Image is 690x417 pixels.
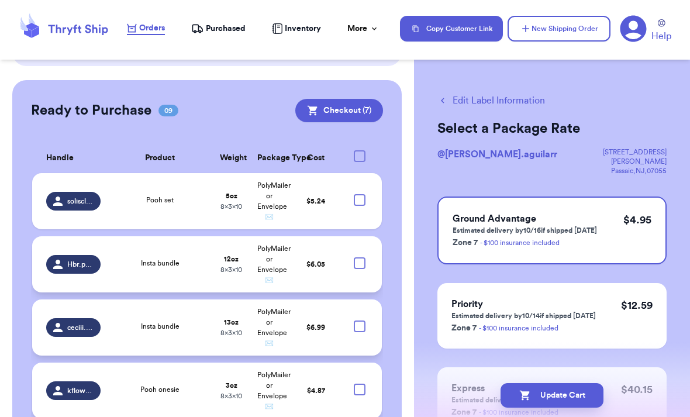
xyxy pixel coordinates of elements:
[139,22,165,34] span: Orders
[437,119,667,138] h2: Select a Package Rate
[295,99,383,122] button: Checkout (7)
[557,147,667,166] div: [STREET_ADDRESS][PERSON_NAME]
[621,297,653,313] p: $ 12.59
[220,266,242,273] span: 8 x 3 x 10
[108,143,213,173] th: Product
[453,226,597,235] p: Estimated delivery by 10/16 if shipped [DATE]
[220,329,242,336] span: 8 x 3 x 10
[307,387,325,394] span: $ 4.87
[272,23,321,35] a: Inventory
[306,261,325,268] span: $ 6.05
[257,245,291,284] span: PolyMailer or Envelope ✉️
[480,239,560,246] a: - $100 insurance included
[224,256,239,263] strong: 12 oz
[191,23,246,35] a: Purchased
[67,386,94,395] span: kflowwers
[453,239,478,247] span: Zone 7
[651,29,671,43] span: Help
[623,212,651,228] p: $ 4.95
[31,101,151,120] h2: Ready to Purchase
[141,260,180,267] span: Insta bundle
[67,323,94,332] span: ceciii.[PERSON_NAME]
[400,16,503,42] button: Copy Customer Link
[437,94,545,108] button: Edit Label Information
[146,197,174,204] span: Pooh set
[508,16,610,42] button: New Shipping Order
[347,23,379,35] div: More
[451,324,477,332] span: Zone 7
[451,299,483,309] span: Priority
[220,203,242,210] span: 8 x 3 x 10
[224,319,239,326] strong: 13 oz
[158,105,178,116] span: 09
[288,143,344,173] th: Cost
[557,166,667,175] div: Passaic , NJ , 07055
[250,143,288,173] th: Package Type
[257,371,291,410] span: PolyMailer or Envelope ✉️
[46,152,74,164] span: Handle
[451,311,596,320] p: Estimated delivery by 10/14 if shipped [DATE]
[127,22,165,35] a: Orders
[285,23,321,35] span: Inventory
[453,214,536,223] span: Ground Advantage
[306,198,325,205] span: $ 5.24
[479,325,558,332] a: - $100 insurance included
[141,323,180,330] span: Insta bundle
[306,324,325,331] span: $ 6.99
[140,386,180,393] span: Pooh onesie
[257,182,291,220] span: PolyMailer or Envelope ✉️
[437,150,557,159] span: @ [PERSON_NAME].aguilarr
[206,23,246,35] span: Purchased
[67,260,94,269] span: Hbr.priv
[226,192,237,199] strong: 5 oz
[651,19,671,43] a: Help
[257,308,291,347] span: PolyMailer or Envelope ✉️
[220,392,242,399] span: 8 x 3 x 10
[213,143,250,173] th: Weight
[67,197,94,206] span: soliscloset.x
[501,383,603,408] button: Update Cart
[226,382,237,389] strong: 3 oz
